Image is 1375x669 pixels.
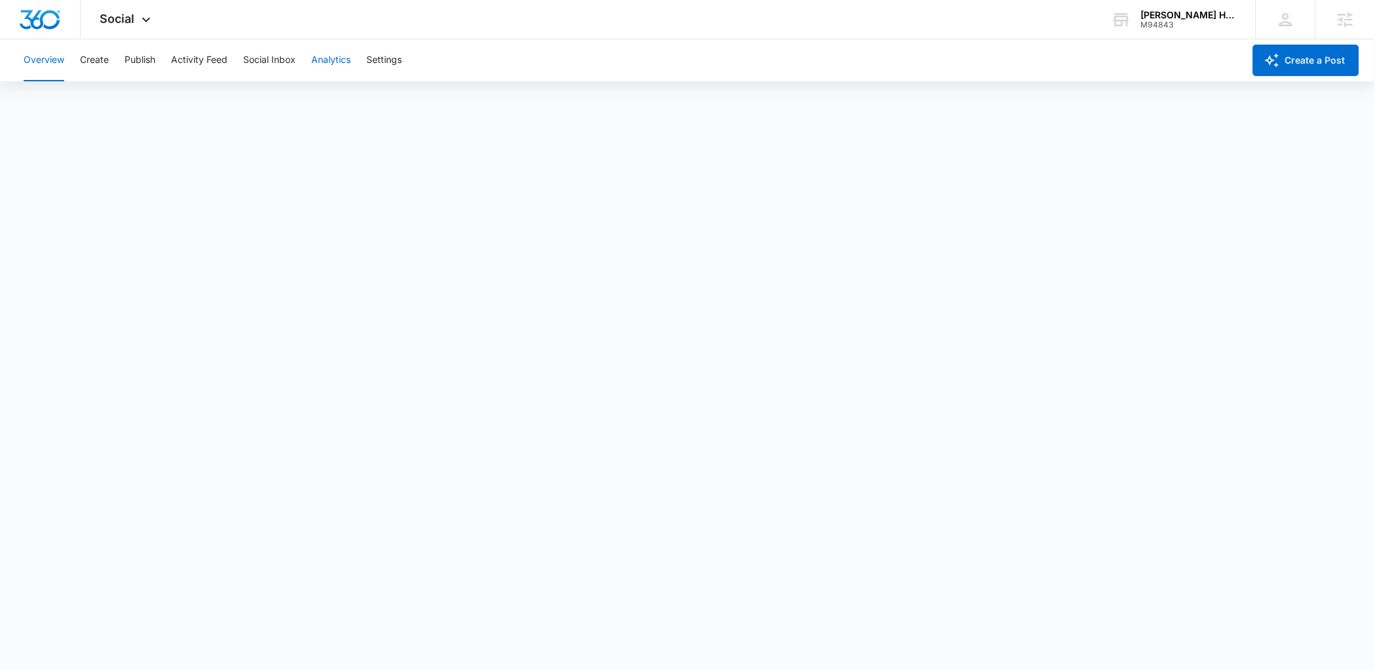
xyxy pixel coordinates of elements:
[1141,20,1237,30] div: account id
[243,39,296,81] button: Social Inbox
[311,39,351,81] button: Analytics
[1141,10,1237,20] div: account name
[100,12,135,26] span: Social
[366,39,402,81] button: Settings
[80,39,109,81] button: Create
[24,39,64,81] button: Overview
[125,39,155,81] button: Publish
[171,39,227,81] button: Activity Feed
[1253,45,1359,76] button: Create a Post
